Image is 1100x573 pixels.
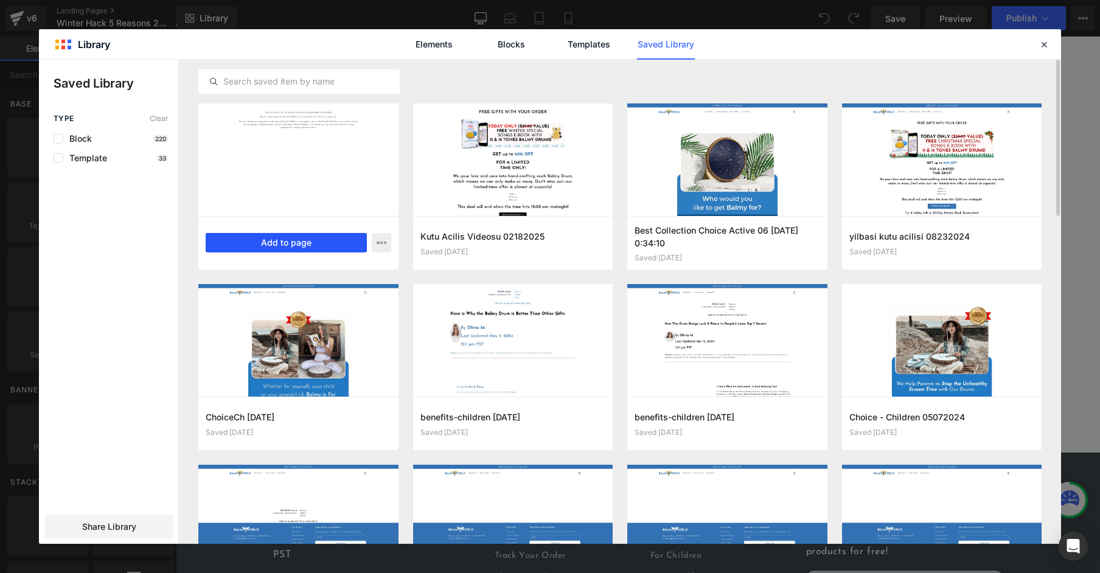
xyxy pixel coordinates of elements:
div: Saved [DATE] [635,428,820,437]
span: Hours [367,88,405,98]
div: Saved [DATE] [420,428,606,437]
a: Blocks [482,29,540,60]
h3: benefits-children [DATE] [420,411,606,423]
h1: This deal will end when the time hits 12:00 am midnight! [106,110,818,142]
a: Saved Library [637,29,695,60]
h3: Kutu Acilis Videosu 02182025 [420,230,606,243]
a: Templates [560,29,618,60]
div: Saved [DATE] [420,248,606,256]
a: Shipping Policy [319,530,383,551]
h3: yilbasi kutu acilisi 08232024 [849,230,1035,243]
h2: Quick Shop [475,453,606,477]
span: 32 [507,58,557,88]
p: Subscribe to get a chance to win our products for free! [630,489,827,524]
input: Search saved item by name [199,74,399,89]
p: 33 [156,155,169,162]
a: Explore Blocks [348,327,458,351]
h2: Subscribe to Our Newsletter [630,453,827,477]
a: For Children [475,509,526,530]
span: Template [63,153,107,163]
p: 220 [153,135,169,142]
h1: Try it [DATE] with a 30-Day Money Back Guarantee! [106,193,818,225]
span: Minutes [432,88,479,98]
span: Clear [150,114,169,123]
span: 52 [432,58,479,88]
a: Track Your Order [319,509,391,530]
h3: ChoiceCh [DATE] [206,411,391,423]
a: Add Single Section [467,327,577,351]
a: Contact Us [319,490,365,509]
h3: benefits-children [DATE] [635,411,820,423]
button: Add to page [206,233,367,252]
a: Elements [405,29,463,60]
h3: Choice - Children 05072024 [849,411,1035,423]
a: CHECK AVAILABILITY --> [374,150,551,180]
span: Seconds [507,88,557,98]
input: Email [631,534,827,567]
span: 01 [367,58,405,88]
a: For Myself [475,530,518,551]
span: Block [63,134,92,144]
div: Saved [DATE] [206,428,391,437]
div: Saved [DATE] [849,428,1035,437]
div: Open Intercom Messenger [1059,532,1088,561]
span: Share Library [82,521,136,533]
p: or Drag & Drop elements from left sidebar [117,361,808,369]
p: Saved Library [54,74,178,92]
span: Type [54,114,74,123]
div: Saved [DATE] [635,254,820,262]
a: Bestsellers [475,490,519,509]
p: Business Hours: 09:00 AM - 04:00 PM PST [97,492,294,527]
h3: Best Collection Choice Active 06 [DATE] 0:34:10 [635,224,820,249]
div: Saved [DATE] [849,248,1035,256]
h2: Quick links [319,453,450,477]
